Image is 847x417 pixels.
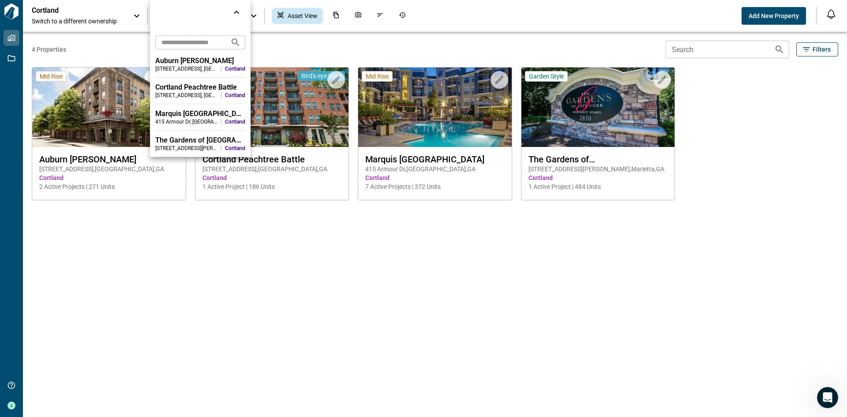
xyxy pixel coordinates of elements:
[225,92,245,99] span: Cortland
[225,145,245,152] span: Cortland
[227,34,244,51] button: Search projects
[155,109,245,118] div: Marquis [GEOGRAPHIC_DATA]
[155,145,217,152] div: [STREET_ADDRESS][PERSON_NAME] , Marietta , [GEOGRAPHIC_DATA]
[225,65,245,72] span: Cortland
[155,136,245,145] div: The Gardens of [GEOGRAPHIC_DATA][PERSON_NAME]
[155,92,217,99] div: [STREET_ADDRESS] , [GEOGRAPHIC_DATA] , [GEOGRAPHIC_DATA]
[225,118,245,125] span: Cortland
[155,118,217,125] div: 415 Armour Dr , [GEOGRAPHIC_DATA] , [GEOGRAPHIC_DATA]
[155,56,245,65] div: Auburn [PERSON_NAME]
[155,65,217,72] div: [STREET_ADDRESS] , [GEOGRAPHIC_DATA] , [GEOGRAPHIC_DATA]
[817,387,838,408] iframe: Intercom live chat
[155,83,245,92] div: Cortland Peachtree Battle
